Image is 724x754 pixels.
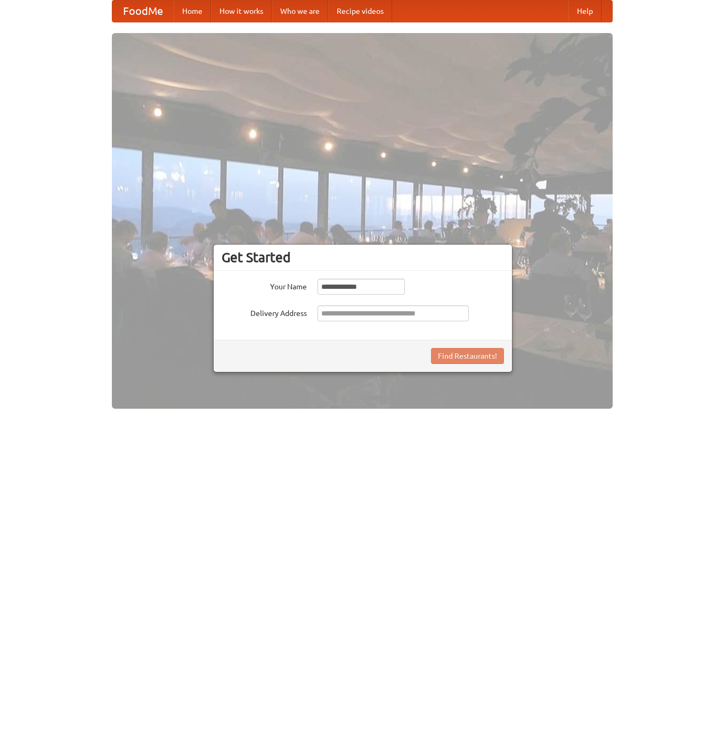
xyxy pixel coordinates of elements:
[431,348,504,364] button: Find Restaurants!
[222,279,307,292] label: Your Name
[568,1,601,22] a: Help
[211,1,272,22] a: How it works
[272,1,328,22] a: Who we are
[222,249,504,265] h3: Get Started
[112,1,174,22] a: FoodMe
[174,1,211,22] a: Home
[222,305,307,319] label: Delivery Address
[328,1,392,22] a: Recipe videos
